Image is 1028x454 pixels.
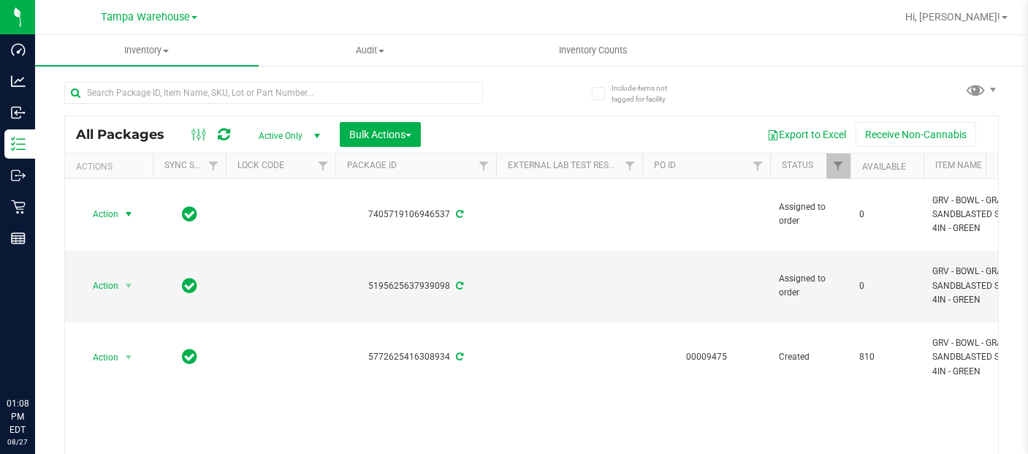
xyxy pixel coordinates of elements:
[11,137,26,151] inline-svg: Inventory
[333,350,498,364] div: 5772625416308934
[782,160,813,170] a: Status
[539,44,647,57] span: Inventory Counts
[686,352,727,362] a: 00009475
[120,276,138,296] span: select
[347,160,397,170] a: Package ID
[454,209,463,219] span: Sync from Compliance System
[76,126,179,143] span: All Packages
[76,162,147,172] div: Actions
[779,272,842,300] span: Assigned to order
[454,352,463,362] span: Sync from Compliance System
[935,160,982,170] a: Item Name
[182,347,197,367] span: In Sync
[454,281,463,291] span: Sync from Compliance System
[333,208,498,222] div: 7405719106946537
[7,436,28,447] p: 08/27
[11,74,26,88] inline-svg: Analytics
[80,204,119,224] span: Action
[164,160,221,170] a: Sync Status
[905,11,1000,23] span: Hi, [PERSON_NAME]!
[859,350,915,364] span: 810
[80,347,119,368] span: Action
[618,154,642,178] a: Filter
[349,129,411,140] span: Bulk Actions
[101,11,190,23] span: Tampa Warehouse
[11,200,26,214] inline-svg: Retail
[11,105,26,120] inline-svg: Inbound
[779,350,842,364] span: Created
[11,168,26,183] inline-svg: Outbound
[758,122,856,147] button: Export to Excel
[120,347,138,368] span: select
[202,154,226,178] a: Filter
[826,154,850,178] a: Filter
[35,44,259,57] span: Inventory
[11,42,26,57] inline-svg: Dashboard
[859,279,915,293] span: 0
[80,276,119,296] span: Action
[482,35,706,66] a: Inventory Counts
[746,154,770,178] a: Filter
[120,204,138,224] span: select
[35,35,259,66] a: Inventory
[259,44,481,57] span: Audit
[43,335,61,352] iframe: Resource center unread badge
[7,397,28,436] p: 01:08 PM EDT
[333,279,498,293] div: 5195625637939098
[862,162,906,172] a: Available
[15,337,58,381] iframe: Resource center
[612,83,685,105] span: Include items not tagged for facility
[779,200,842,228] span: Assigned to order
[259,35,482,66] a: Audit
[182,204,197,224] span: In Sync
[182,276,197,296] span: In Sync
[311,154,335,178] a: Filter
[859,208,915,222] span: 0
[340,122,421,147] button: Bulk Actions
[64,82,483,104] input: Search Package ID, Item Name, SKU, Lot or Part Number...
[508,160,622,170] a: External Lab Test Result
[654,160,676,170] a: PO ID
[472,154,496,178] a: Filter
[237,160,284,170] a: Lock Code
[11,231,26,246] inline-svg: Reports
[856,122,976,147] button: Receive Non-Cannabis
